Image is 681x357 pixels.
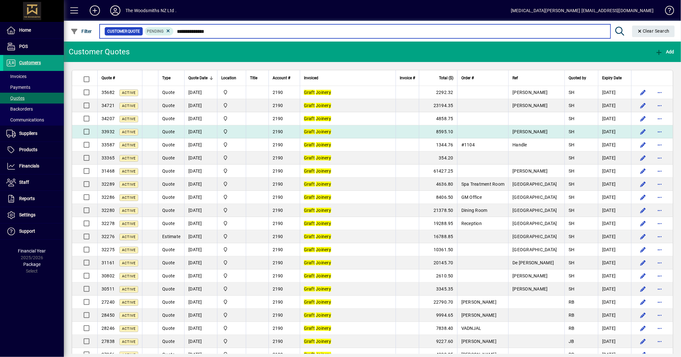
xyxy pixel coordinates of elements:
[316,182,331,187] em: Joinery
[461,74,474,81] span: Order #
[655,271,665,281] button: More options
[655,113,665,124] button: More options
[419,138,457,151] td: 1344.76
[162,195,175,200] span: Quote
[122,91,136,95] span: Active
[655,323,665,333] button: More options
[102,116,115,121] span: 34207
[638,310,648,320] button: Edit
[316,208,331,213] em: Joinery
[304,74,318,81] span: Invoiced
[419,217,457,230] td: 19288.95
[6,74,26,79] span: Invoices
[102,234,115,239] span: 32276
[184,217,217,230] td: [DATE]
[250,74,265,81] div: Title
[147,29,164,34] span: Pending
[3,104,64,114] a: Backorders
[304,129,315,134] em: Graft
[162,234,180,239] span: Estimate
[122,130,136,134] span: Active
[598,86,631,99] td: [DATE]
[122,117,136,121] span: Active
[637,28,670,34] span: Clear Search
[221,128,242,135] span: The Woodsmiths
[304,90,315,95] em: Graft
[598,178,631,191] td: [DATE]
[602,74,622,81] span: Expiry Date
[569,103,575,108] span: SH
[316,234,331,239] em: Joinery
[162,221,175,226] span: Quote
[638,231,648,242] button: Edit
[184,191,217,204] td: [DATE]
[188,74,213,81] div: Quote Date
[184,178,217,191] td: [DATE]
[184,230,217,243] td: [DATE]
[598,256,631,269] td: [DATE]
[512,168,548,174] span: [PERSON_NAME]
[419,86,457,99] td: 2292.32
[304,142,315,147] em: Graft
[512,273,548,278] span: [PERSON_NAME]
[102,182,115,187] span: 32289
[419,283,457,296] td: 3345.35
[3,82,64,93] a: Payments
[569,142,575,147] span: SH
[221,246,242,253] span: The Woodsmiths
[512,129,548,134] span: [PERSON_NAME]
[273,142,283,147] span: 2190
[3,142,64,158] a: Products
[6,85,30,90] span: Payments
[102,260,115,265] span: 31161
[221,272,242,279] span: The Woodsmiths
[598,191,631,204] td: [DATE]
[102,286,115,291] span: 30511
[461,195,482,200] span: GM Office
[461,142,475,147] span: #1104
[304,116,315,121] em: Graft
[660,1,673,22] a: Knowledge Base
[19,163,39,168] span: Financials
[638,127,648,137] button: Edit
[184,86,217,99] td: [DATE]
[273,116,283,121] span: 2190
[6,96,25,101] span: Quotes
[273,74,296,81] div: Account #
[122,169,136,174] span: Active
[125,5,177,16] div: The Woodsmiths NZ Ltd .
[3,223,64,239] a: Support
[512,74,518,81] span: Ref
[569,247,575,252] span: SH
[69,26,94,37] button: Filter
[273,155,283,160] span: 2190
[273,129,283,134] span: 2190
[162,155,175,160] span: Quote
[19,27,31,33] span: Home
[638,192,648,202] button: Edit
[569,74,594,81] div: Quoted by
[655,231,665,242] button: More options
[273,74,290,81] span: Account #
[304,155,315,160] em: Graft
[316,116,331,121] em: Joinery
[304,208,315,213] em: Graft
[3,114,64,125] a: Communications
[221,259,242,266] span: The Woodsmiths
[638,140,648,150] button: Edit
[461,221,482,226] span: Reception
[273,195,283,200] span: 2190
[655,310,665,320] button: More options
[598,230,631,243] td: [DATE]
[221,181,242,188] span: The Woodsmiths
[122,156,136,160] span: Active
[598,125,631,138] td: [DATE]
[273,273,283,278] span: 2190
[3,93,64,104] a: Quotes
[102,103,115,108] span: 34721
[304,221,315,226] em: Graft
[122,209,136,213] span: Active
[316,260,331,265] em: Joinery
[638,113,648,124] button: Edit
[273,208,283,213] span: 2190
